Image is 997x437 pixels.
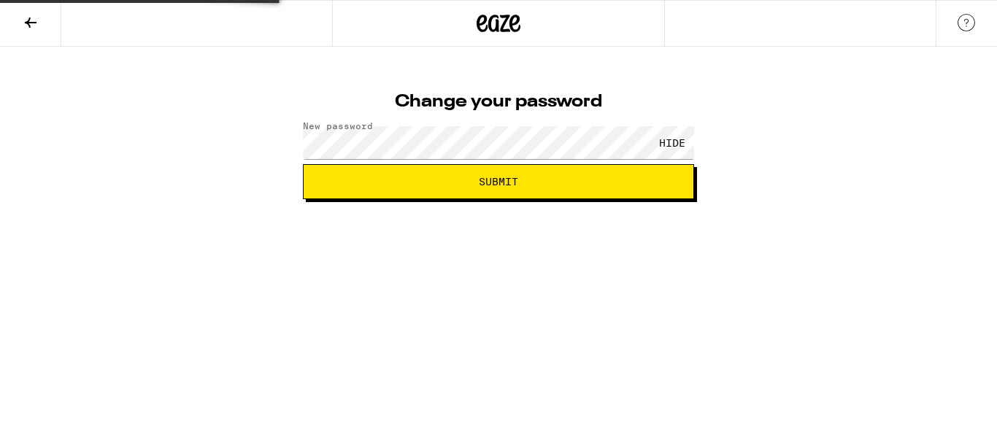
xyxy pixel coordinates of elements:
span: Submit [479,177,518,187]
div: HIDE [650,126,694,159]
label: New password [303,121,373,131]
span: Hi. Need any help? [9,10,105,22]
h1: Change your password [303,93,694,111]
button: Submit [303,164,694,199]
